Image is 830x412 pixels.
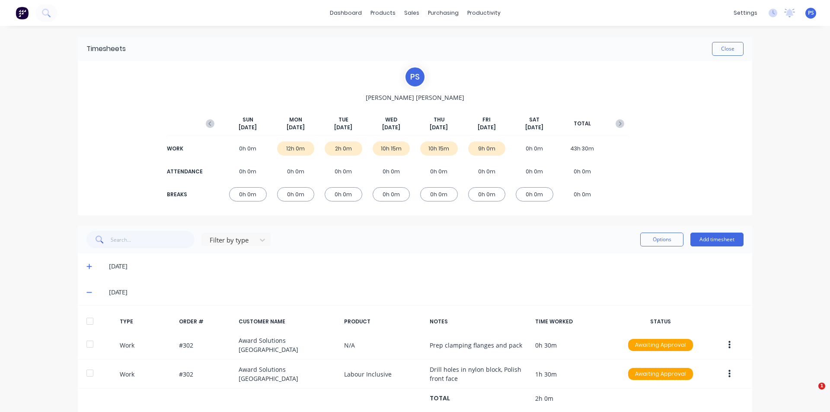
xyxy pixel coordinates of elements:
div: 0h 0m [516,187,553,201]
div: 0h 0m [229,187,267,201]
img: Factory [16,6,29,19]
span: [DATE] [525,124,543,131]
span: FRI [482,116,491,124]
button: Close [712,42,744,56]
div: settings [729,6,762,19]
span: SAT [529,116,539,124]
div: products [366,6,400,19]
div: 0h 0m [373,187,410,201]
span: [DATE] [239,124,257,131]
div: 0h 0m [325,164,362,179]
div: 9h 0m [468,141,506,156]
div: 43h 30m [564,141,601,156]
span: TOTAL [574,120,591,128]
button: Options [640,233,683,246]
div: 10h 15m [373,141,410,156]
span: [DATE] [287,124,305,131]
div: Timesheets [86,44,126,54]
div: 0h 0m [373,164,410,179]
a: dashboard [326,6,366,19]
span: THU [434,116,444,124]
div: 0h 0m [277,187,315,201]
div: 0h 0m [516,141,553,156]
div: NOTES [430,318,528,326]
div: purchasing [424,6,463,19]
span: [PERSON_NAME] [PERSON_NAME] [366,93,464,102]
button: Add timesheet [690,233,744,246]
div: 12h 0m [277,141,315,156]
span: 1 [818,383,825,390]
span: [DATE] [334,124,352,131]
span: TUE [338,116,348,124]
div: sales [400,6,424,19]
div: 0h 0m [229,141,267,156]
div: TIME WORKED [535,318,614,326]
div: 0h 0m [516,164,553,179]
div: TYPE [120,318,172,326]
span: SUN [243,116,253,124]
span: [DATE] [382,124,400,131]
div: ORDER # [179,318,232,326]
div: 2h 0m [325,141,362,156]
input: Search... [111,231,195,248]
div: 0h 0m [564,187,601,201]
span: WED [385,116,397,124]
span: [DATE] [430,124,448,131]
div: Awaiting Approval [628,339,693,351]
span: PS [808,9,814,17]
div: 0h 0m [420,164,458,179]
div: BREAKS [167,191,201,198]
div: 10h 15m [420,141,458,156]
div: [DATE] [109,262,744,271]
div: 0h 0m [468,187,506,201]
div: PRODUCT [344,318,423,326]
div: 0h 0m [468,164,506,179]
div: 0h 0m [325,187,362,201]
span: [DATE] [478,124,496,131]
div: [DATE] [109,287,744,297]
iframe: Intercom live chat [801,383,821,403]
div: ATTENDANCE [167,168,201,176]
div: STATUS [621,318,700,326]
div: 0h 0m [277,164,315,179]
span: MON [289,116,302,124]
div: productivity [463,6,505,19]
div: CUSTOMER NAME [239,318,337,326]
div: P S [404,66,426,88]
div: 0h 0m [420,187,458,201]
div: Awaiting Approval [628,368,693,380]
div: 0h 0m [564,164,601,179]
div: 0h 0m [229,164,267,179]
div: WORK [167,145,201,153]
